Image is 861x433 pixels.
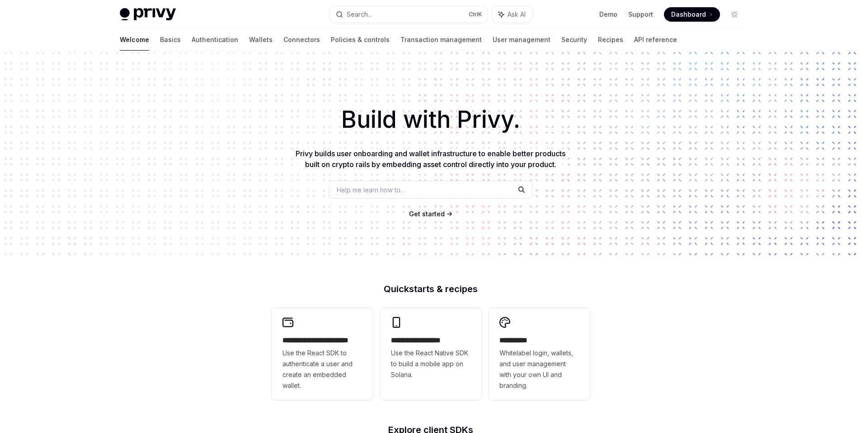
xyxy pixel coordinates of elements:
a: Policies & controls [331,29,390,51]
a: **** **** **** ***Use the React Native SDK to build a mobile app on Solana. [380,308,481,400]
a: Basics [160,29,181,51]
span: Get started [409,210,445,218]
a: Get started [409,210,445,219]
a: Transaction management [400,29,482,51]
h1: Build with Privy. [14,102,847,137]
a: **** *****Whitelabel login, wallets, and user management with your own UI and branding. [489,308,590,400]
a: Demo [599,10,617,19]
span: Use the React Native SDK to build a mobile app on Solana. [391,348,470,380]
span: Use the React SDK to authenticate a user and create an embedded wallet. [282,348,362,391]
div: Search... [347,9,372,20]
a: Security [561,29,587,51]
span: Whitelabel login, wallets, and user management with your own UI and branding. [499,348,579,391]
span: Privy builds user onboarding and wallet infrastructure to enable better products built on crypto ... [296,149,565,169]
button: Search...CtrlK [329,6,488,23]
span: Help me learn how to… [337,185,405,195]
a: Support [628,10,653,19]
button: Ask AI [492,6,532,23]
a: Wallets [249,29,273,51]
img: light logo [120,8,176,21]
a: Authentication [192,29,238,51]
a: Recipes [598,29,623,51]
a: Dashboard [664,7,720,22]
h2: Quickstarts & recipes [272,284,590,293]
button: Toggle dark mode [727,7,742,22]
a: Connectors [283,29,320,51]
a: User management [493,29,550,51]
a: Welcome [120,29,149,51]
span: Ctrl K [469,11,482,18]
span: Ask AI [508,10,526,19]
span: Dashboard [671,10,706,19]
a: API reference [634,29,677,51]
